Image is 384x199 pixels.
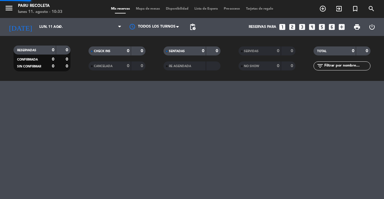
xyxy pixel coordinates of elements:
i: looks_3 [298,23,306,31]
span: CHECK INS [94,50,110,53]
span: TOTAL [317,50,326,53]
span: Disponibilidad [163,7,191,10]
span: pending_actions [189,23,196,31]
i: arrow_drop_down [56,23,63,31]
strong: 0 [277,64,279,68]
strong: 0 [66,57,69,61]
span: SIN CONFIRMAR [17,65,41,68]
span: Mis reservas [108,7,133,10]
div: lunes 11. agosto - 10:33 [18,9,62,15]
strong: 0 [66,48,69,52]
strong: 0 [66,64,69,68]
button: menu [4,4,13,15]
div: Paru Recoleta [18,3,62,9]
i: add_circle_outline [319,5,326,12]
span: RE AGENDADA [169,65,191,68]
span: SERVIDAS [244,50,259,53]
strong: 0 [352,49,354,53]
span: Mapa de mesas [133,7,163,10]
strong: 0 [202,49,204,53]
span: CANCELADA [94,65,112,68]
strong: 0 [141,64,144,68]
strong: 0 [277,49,279,53]
i: [DATE] [4,20,36,34]
span: Lista de Espera [191,7,221,10]
strong: 0 [366,49,369,53]
span: SENTADAS [169,50,185,53]
strong: 0 [216,49,219,53]
input: Filtrar por nombre... [324,63,370,69]
i: looks_one [278,23,286,31]
strong: 0 [291,64,294,68]
strong: 0 [52,48,54,52]
strong: 0 [141,49,144,53]
i: looks_4 [308,23,316,31]
strong: 0 [52,57,54,61]
i: add_box [338,23,346,31]
i: exit_to_app [335,5,343,12]
span: Reservas para [249,25,276,29]
i: looks_5 [318,23,326,31]
i: looks_two [288,23,296,31]
strong: 0 [127,64,129,68]
span: Pre-acceso [221,7,243,10]
span: print [353,23,361,31]
span: Tarjetas de regalo [243,7,276,10]
i: menu [4,4,13,13]
strong: 0 [291,49,294,53]
i: search [368,5,375,12]
span: CONFIRMADA [17,58,38,61]
span: NO SHOW [244,65,259,68]
i: power_settings_new [368,23,376,31]
strong: 0 [127,49,129,53]
div: LOG OUT [364,18,379,36]
i: looks_6 [328,23,336,31]
i: filter_list [316,62,324,70]
i: turned_in_not [352,5,359,12]
strong: 0 [52,64,54,68]
span: RESERVADAS [17,49,36,52]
